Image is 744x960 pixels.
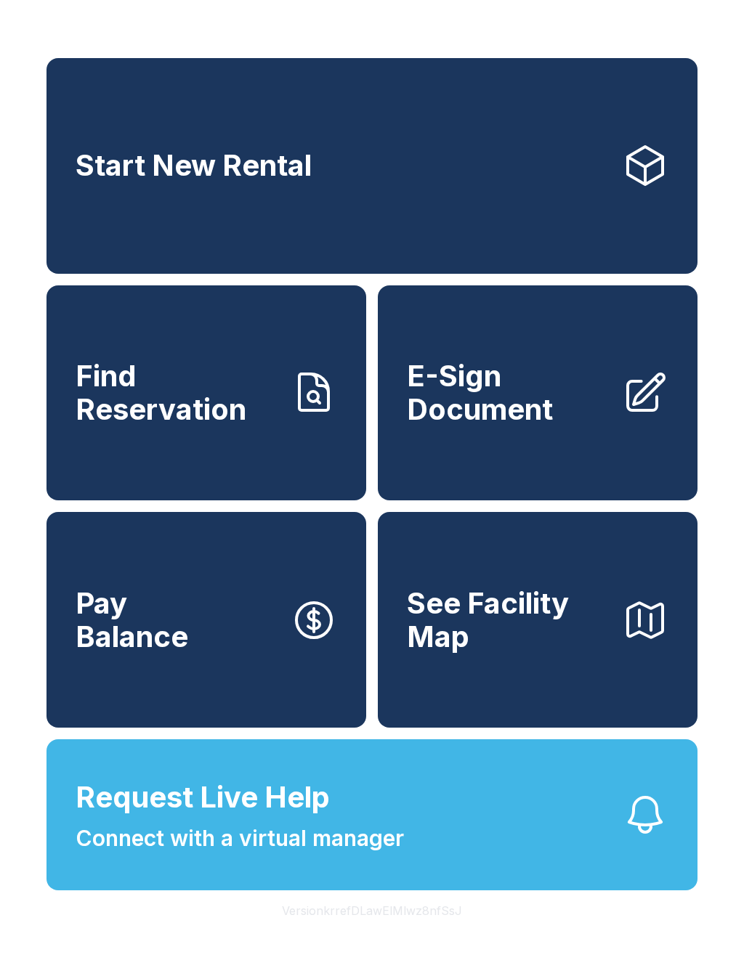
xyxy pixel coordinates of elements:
[76,822,404,855] span: Connect with a virtual manager
[270,890,474,931] button: VersionkrrefDLawElMlwz8nfSsJ
[378,285,697,501] a: E-Sign Document
[46,58,697,274] a: Start New Rental
[76,776,330,819] span: Request Live Help
[76,149,312,182] span: Start New Rental
[46,285,366,501] a: Find Reservation
[407,587,610,653] span: See Facility Map
[46,739,697,890] button: Request Live HelpConnect with a virtual manager
[76,359,279,426] span: Find Reservation
[46,512,366,728] button: PayBalance
[407,359,610,426] span: E-Sign Document
[378,512,697,728] button: See Facility Map
[76,587,188,653] span: Pay Balance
